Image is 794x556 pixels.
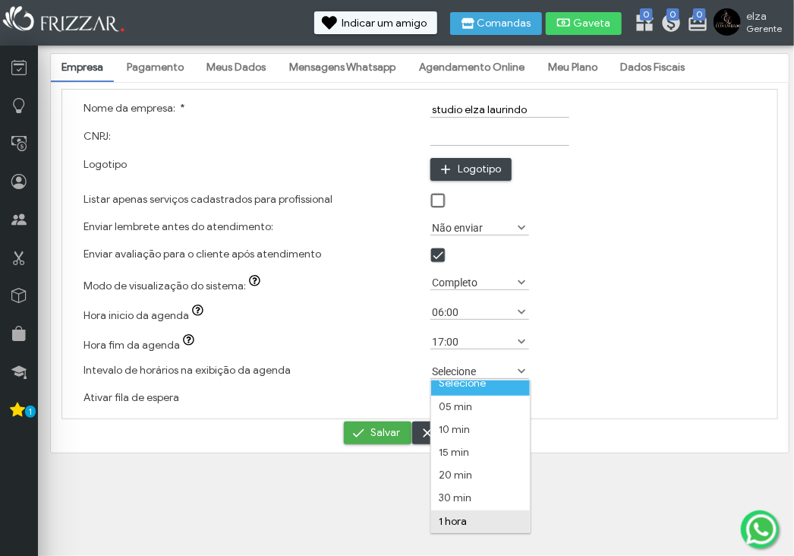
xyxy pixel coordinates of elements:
[314,11,437,34] button: Indicar um amigo
[743,511,780,548] img: whatsapp.png
[83,248,321,261] label: Enviar avaliação para o cliente após atendimento
[83,309,211,322] label: Hora inicio da agenda
[342,18,427,29] span: Indicar um amigo
[431,487,530,510] li: 30 min
[197,55,277,81] a: Meus Dados
[746,23,782,34] span: Gerente
[246,275,267,290] button: Modo de visualização do sistema:
[83,364,291,377] label: Intevalo de horários na exibição da agenda
[573,18,611,29] span: Gaveta
[450,12,542,35] button: Comandas
[116,55,194,81] a: Pagamento
[431,396,530,419] li: 05 min
[431,441,530,464] li: 15 min
[660,12,676,36] a: 0
[371,422,401,444] span: Salvar
[431,510,530,533] li: 1 hora
[430,220,515,235] label: Não enviar
[83,339,202,352] label: Hora fim da agenda
[640,8,653,21] span: 0
[430,334,515,349] label: 17:00
[430,275,515,289] label: Completo
[83,391,179,404] label: Ativar fila de espera
[83,280,268,292] label: Modo de visualização do sistema:
[189,305,210,320] button: Hora inicio da agenda
[431,372,530,395] li: Selecione
[714,8,786,39] a: elza Gerente
[344,422,411,444] button: Salvar
[610,55,696,81] a: Dados Fiscais
[408,55,535,81] a: Agendamento Online
[666,8,679,21] span: 0
[279,55,406,81] a: Mensagens Whatsapp
[430,305,515,319] label: 06:00
[51,55,114,81] a: Empresa
[546,12,622,35] button: Gaveta
[83,193,332,206] label: Listar apenas serviços cadastrados para profissional
[83,158,127,171] label: Logotipo
[477,18,531,29] span: Comandas
[83,220,273,233] label: Enviar lembrete antes do atendimento:
[537,55,608,81] a: Meu Plano
[746,10,782,23] span: elza
[693,8,706,21] span: 0
[412,422,495,444] button: Cancelar
[430,364,515,378] label: Selecione
[431,464,530,487] li: 20 min
[180,334,201,349] button: Hora fim da agenda
[634,12,649,36] a: 0
[431,419,530,441] li: 10 min
[687,12,702,36] a: 0
[83,102,185,115] label: Nome da empresa:
[25,406,36,418] span: 1
[83,130,111,143] label: CNPJ:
